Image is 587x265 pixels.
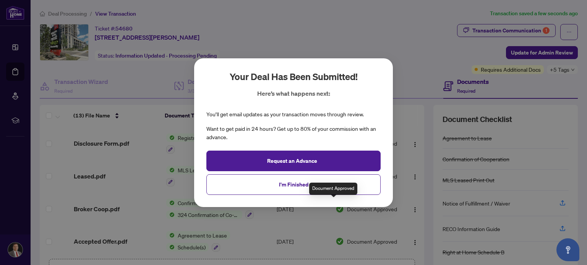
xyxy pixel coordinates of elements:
button: Request an Advance [206,150,381,171]
button: Open asap [556,238,579,261]
div: You’ll get email updates as your transaction moves through review. [206,110,364,119]
div: Want to get paid in 24 hours? Get up to 80% of your commission with an advance. [206,125,381,141]
span: I'm Finished [279,178,308,190]
p: Here’s what happens next: [257,89,330,98]
h2: Your deal has been submitted! [230,71,358,83]
span: Request an Advance [267,154,317,167]
button: I'm Finished [206,174,381,194]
